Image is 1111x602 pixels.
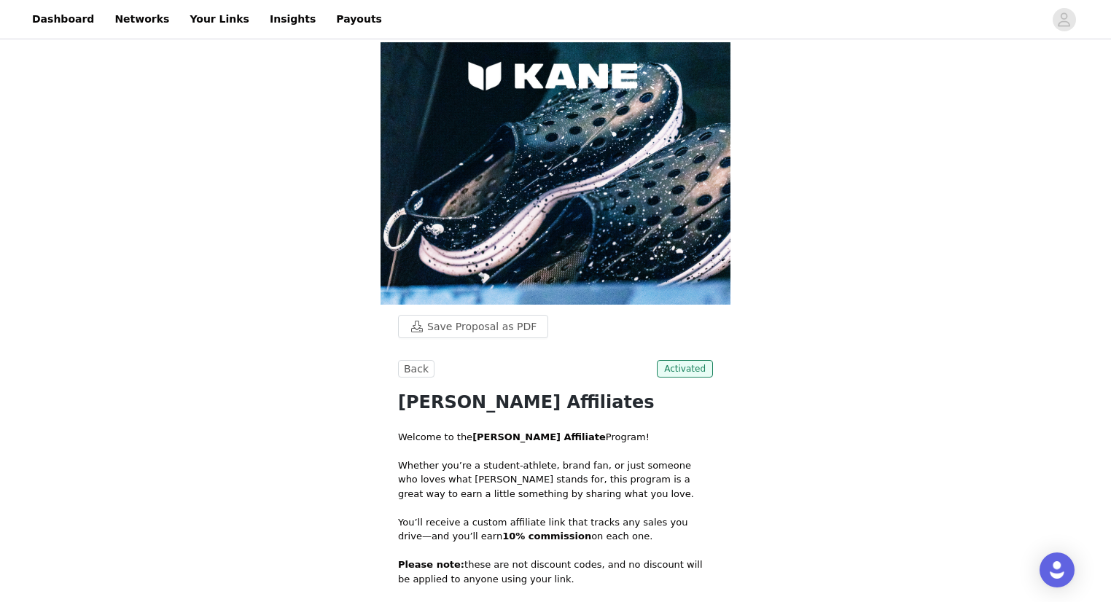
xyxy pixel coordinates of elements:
[398,360,434,378] button: Back
[106,3,178,36] a: Networks
[181,3,258,36] a: Your Links
[261,3,324,36] a: Insights
[1057,8,1071,31] div: avatar
[398,315,548,338] button: Save Proposal as PDF
[502,531,591,542] strong: 10% commission
[398,515,713,544] p: You’ll receive a custom affiliate link that tracks any sales you drive—and you’ll earn on each one.
[398,458,713,515] p: Whether you’re a student-athlete, brand fan, or just someone who loves what [PERSON_NAME] stands ...
[327,3,391,36] a: Payouts
[398,559,464,570] strong: Please note:
[398,389,713,415] h1: [PERSON_NAME] Affiliates
[398,430,713,445] p: Welcome to the Program!
[381,42,730,305] img: campaign image
[398,558,713,586] p: these are not discount codes, and no discount will be applied to anyone using your link.
[472,431,606,442] strong: [PERSON_NAME] Affiliate
[657,360,713,378] span: Activated
[1040,552,1075,587] div: Open Intercom Messenger
[23,3,103,36] a: Dashboard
